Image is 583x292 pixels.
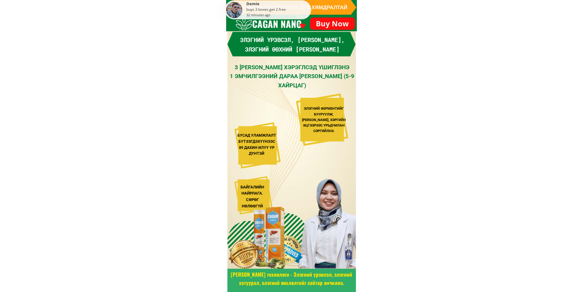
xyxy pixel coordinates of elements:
[246,12,271,18] div: 32 minutes ago
[230,35,355,54] h3: Элэгний үрэвсэл, [PERSON_NAME], элэгний өөхний [PERSON_NAME]
[229,63,356,90] div: 3 [PERSON_NAME] ХЭРЭГЛСЭД ҮШИГЛЭНЭ 1 ЭМЧИЛГЭЭНИЙ ДАРАА [PERSON_NAME] (5-9 ХАЙРЦАГ)
[237,133,276,157] div: БУСАД УЛАМЖЛАЛТ БҮТЭЭГДЭХҮҮНЭЭС 89 ДАХИН ИЛҮҮ ҮР ДҮНТЭЙ
[228,270,355,287] h3: [PERSON_NAME] технологи - Элэгний үрэвсэл, элэгний хатуурал, элэгний өөхлөлтийг сайтар эмчилнэ.
[252,17,320,31] h3: CAGAN NANO
[301,106,346,134] div: ЭЛЭГНИЙ ФЕРМЕНТИЙГ БУУРУУЛЖ, [PERSON_NAME], ХЭРГИЙН ЭЦГЭЭРЭЭС УРЬДЧИЛАН СЭРГИЙЛНЭ.
[310,17,355,30] p: Buy Now
[236,184,269,210] div: БАЙГАЛИЙН НАЙРЛАГА. СӨРӨГ НӨЛӨӨГҮЙ
[246,2,310,7] div: Demie
[246,7,310,12] div: buys 3 boxes get 2 free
